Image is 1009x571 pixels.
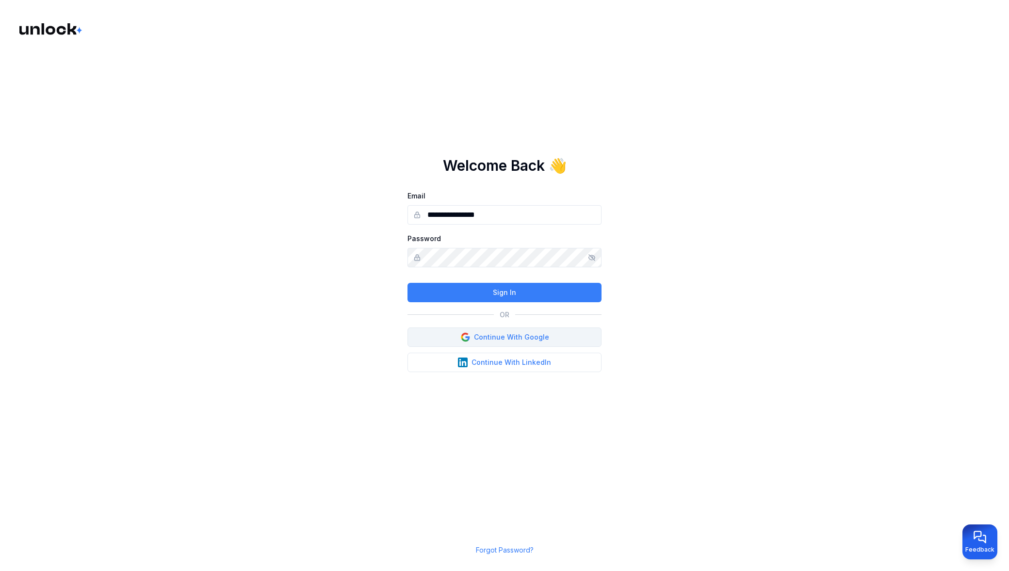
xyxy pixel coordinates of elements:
label: Email [407,192,425,200]
button: Provide feedback [962,524,997,559]
label: Password [407,234,441,243]
button: Sign In [407,283,602,302]
span: Feedback [965,546,994,554]
a: Forgot Password? [476,546,534,554]
button: Show/hide password [588,254,596,261]
h1: Welcome Back 👋 [443,157,567,174]
img: Logo [19,23,83,35]
button: Continue With LinkedIn [407,353,602,372]
button: Continue With Google [407,327,602,347]
p: OR [500,310,509,320]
